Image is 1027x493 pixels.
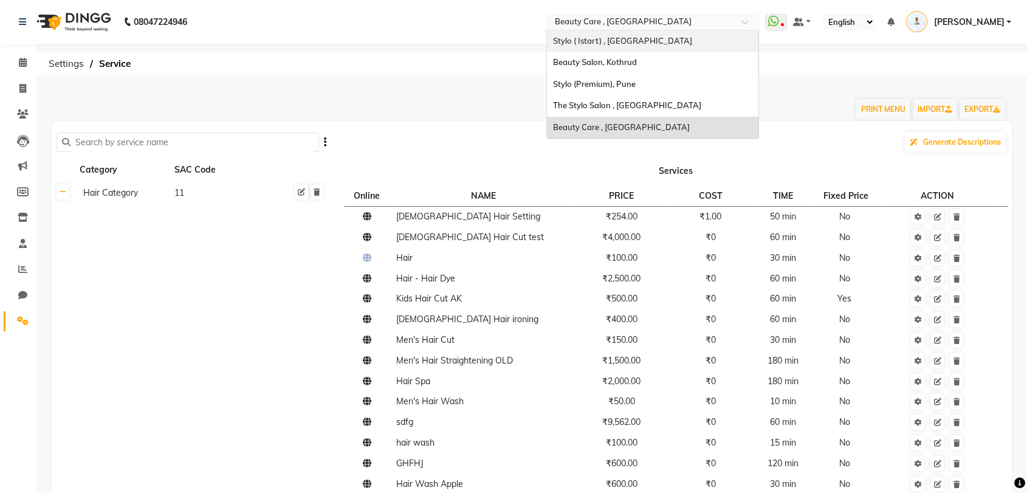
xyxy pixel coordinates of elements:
[78,162,168,178] div: Category
[340,159,1012,182] th: Services
[753,185,814,206] th: TIME
[913,99,957,120] a: IMPORT
[70,133,314,152] input: Search by service name
[706,437,716,448] span: ₹0
[344,185,393,206] th: Online
[706,314,716,325] span: ₹0
[606,478,637,489] span: ₹600.00
[706,293,716,304] span: ₹0
[856,99,910,120] button: PRINT MENU
[960,99,1005,120] a: EXPORT
[770,314,796,325] span: 60 min
[923,137,1001,147] span: Generate Descriptions
[839,458,850,469] span: No
[602,273,641,284] span: ₹2,500.00
[606,314,637,325] span: ₹400.00
[396,273,455,284] span: Hair - Hair Dye
[396,416,413,427] span: sdfg
[770,252,796,263] span: 30 min
[602,416,641,427] span: ₹9,562.00
[608,396,635,407] span: ₹50.00
[396,252,413,263] span: Hair
[706,458,716,469] span: ₹0
[546,30,759,139] ng-dropdown-panel: Options list
[770,232,796,243] span: 60 min
[699,211,721,222] span: ₹1.00
[134,5,187,39] b: 08047224946
[606,437,637,448] span: ₹100.00
[78,185,168,201] div: Hair Category
[839,437,850,448] span: No
[839,232,850,243] span: No
[396,396,464,407] span: Men's Hair Wash
[906,11,927,32] img: Omkar
[770,273,796,284] span: 60 min
[770,211,796,222] span: 50 min
[173,185,263,201] div: 11
[396,437,434,448] span: hair wash
[706,232,716,243] span: ₹0
[839,355,850,366] span: No
[396,458,424,469] span: GHFHJ
[396,293,462,304] span: Kids Hair Cut AK
[396,232,544,243] span: [DEMOGRAPHIC_DATA] Hair Cut test
[768,376,799,387] span: 180 min
[768,458,799,469] span: 120 min
[839,211,850,222] span: No
[393,185,575,206] th: NAME
[837,293,851,304] span: Yes
[706,252,716,263] span: ₹0
[606,211,637,222] span: ₹254.00
[839,478,850,489] span: No
[839,273,850,284] span: No
[396,334,455,345] span: Men's Hair Cut
[770,437,796,448] span: 15 min
[606,458,637,469] span: ₹600.00
[706,334,716,345] span: ₹0
[768,355,799,366] span: 180 min
[770,416,796,427] span: 60 min
[602,355,641,366] span: ₹1,500.00
[606,293,637,304] span: ₹500.00
[770,478,796,489] span: 30 min
[606,334,637,345] span: ₹150.00
[706,376,716,387] span: ₹0
[706,416,716,427] span: ₹0
[396,314,538,325] span: [DEMOGRAPHIC_DATA] Hair ironing
[839,396,850,407] span: No
[553,122,690,132] span: Beauty Care , [GEOGRAPHIC_DATA]
[839,416,850,427] span: No
[31,5,114,39] img: logo
[396,211,540,222] span: [DEMOGRAPHIC_DATA] Hair Setting
[839,252,850,263] span: No
[553,57,637,67] span: Beauty Salon, Kothrud
[553,79,636,89] span: Stylo (Premium), Pune
[43,53,90,75] span: Settings
[668,185,753,206] th: COST
[770,396,796,407] span: 10 min
[881,185,994,206] th: ACTION
[770,334,796,345] span: 30 min
[814,185,881,206] th: Fixed Price
[602,232,641,243] span: ₹4,000.00
[606,252,637,263] span: ₹100.00
[575,185,668,206] th: PRICE
[396,478,463,489] span: Hair Wash Apple
[706,273,716,284] span: ₹0
[602,376,641,387] span: ₹2,000.00
[839,314,850,325] span: No
[706,396,716,407] span: ₹0
[396,355,513,366] span: Men's Hair Straightening OLD
[839,376,850,387] span: No
[706,478,716,489] span: ₹0
[553,100,701,110] span: The Stylo Salon , [GEOGRAPHIC_DATA]
[839,334,850,345] span: No
[396,376,430,387] span: Hair Spa
[93,53,137,75] span: Service
[173,162,263,178] div: SAC Code
[933,16,1004,29] span: [PERSON_NAME]
[770,293,796,304] span: 60 min
[553,36,692,46] span: Stylo ( Istart) , [GEOGRAPHIC_DATA]
[905,132,1006,153] button: Generate Descriptions
[706,355,716,366] span: ₹0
